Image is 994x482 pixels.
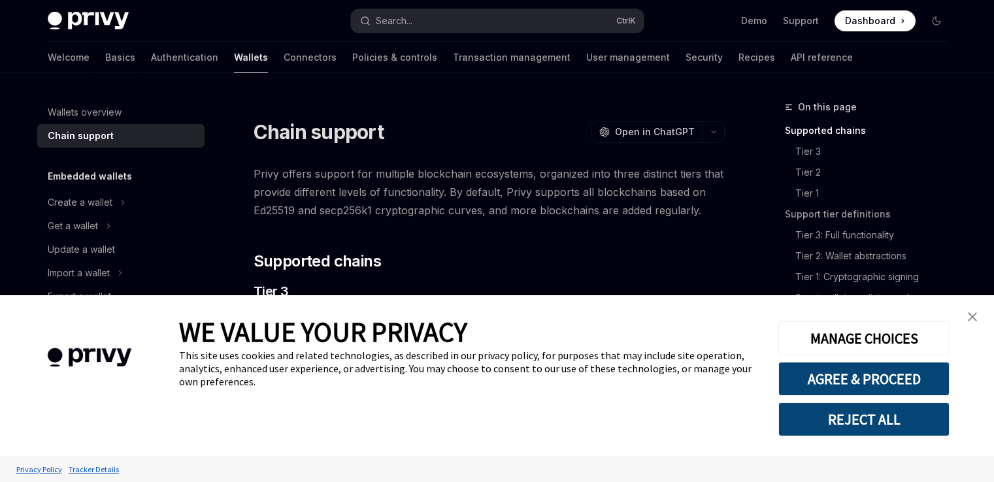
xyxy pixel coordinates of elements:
a: Tier 2 [795,162,957,183]
a: Tier 1 [795,183,957,204]
a: Transaction management [453,42,571,73]
span: Privy offers support for multiple blockchain ecosystems, organized into three distinct tiers that... [254,165,725,219]
span: Tier 3 [254,282,289,300]
a: Authentication [151,42,218,73]
a: Security [686,42,723,73]
a: Welcome [48,42,90,73]
a: Tier 3: Full functionality [795,225,957,246]
div: Search... [376,13,412,29]
a: Support tier definitions [785,204,957,225]
a: Wallets [234,42,268,73]
a: Supported chains [785,120,957,141]
a: Policies & controls [352,42,437,73]
img: close banner [968,312,977,321]
a: Privacy Policy [13,458,65,481]
span: WE VALUE YOUR PRIVACY [179,315,467,349]
div: This site uses cookies and related technologies, as described in our privacy policy, for purposes... [179,349,759,388]
h1: Chain support [254,120,384,144]
span: Open in ChatGPT [615,125,695,138]
div: Wallets overview [48,104,122,120]
span: Dashboard [845,14,895,27]
a: User management [586,42,670,73]
h5: Embedded wallets [48,169,132,184]
a: Smart wallets, policies and more [795,287,957,308]
a: Tracker Details [65,458,122,481]
button: MANAGE CHOICES [778,321,950,355]
span: On this page [798,99,857,115]
a: Basics [105,42,135,73]
div: Get a wallet [48,218,98,234]
a: Recipes [738,42,775,73]
a: Chain support [37,124,205,148]
a: Connectors [284,42,337,73]
button: Search...CtrlK [351,9,644,33]
a: Wallets overview [37,101,205,124]
div: Update a wallet [48,242,115,257]
div: Import a wallet [48,265,110,281]
div: Export a wallet [48,289,111,304]
img: company logo [20,329,159,386]
a: Tier 3 [795,141,957,162]
div: Create a wallet [48,195,112,210]
button: REJECT ALL [778,402,950,436]
a: close banner [959,304,986,330]
a: API reference [791,42,853,73]
a: Support [783,14,819,27]
a: Tier 2: Wallet abstractions [795,246,957,266]
a: Export a wallet [37,285,205,308]
span: Supported chains [254,251,381,272]
a: Demo [741,14,767,27]
div: Chain support [48,128,114,144]
img: dark logo [48,12,129,30]
a: Update a wallet [37,238,205,261]
button: Open in ChatGPT [591,121,703,143]
span: Ctrl K [616,16,636,26]
a: Tier 1: Cryptographic signing [795,266,957,287]
button: AGREE & PROCEED [778,362,950,396]
a: Dashboard [835,10,916,31]
button: Toggle dark mode [926,10,947,31]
